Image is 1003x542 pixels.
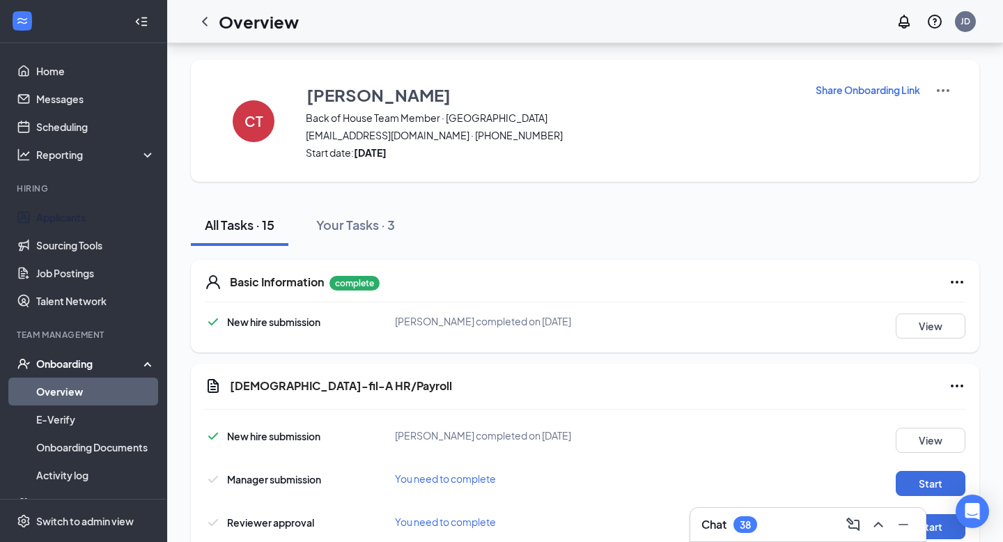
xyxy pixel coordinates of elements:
[230,378,452,394] h5: [DEMOGRAPHIC_DATA]-fil-A HR/Payroll
[896,514,965,539] button: Start
[230,274,324,290] h5: Basic Information
[36,433,155,461] a: Onboarding Documents
[36,85,155,113] a: Messages
[354,146,387,159] strong: [DATE]
[845,516,862,533] svg: ComposeMessage
[227,430,320,442] span: New hire submission
[892,513,915,536] button: Minimize
[870,516,887,533] svg: ChevronUp
[17,148,31,162] svg: Analysis
[205,471,221,488] svg: Checkmark
[961,15,970,27] div: JD
[36,378,155,405] a: Overview
[17,357,31,371] svg: UserCheck
[306,82,798,107] button: [PERSON_NAME]
[205,216,274,233] div: All Tasks · 15
[15,14,29,28] svg: WorkstreamLogo
[329,276,380,291] p: complete
[134,15,148,29] svg: Collapse
[701,517,726,532] h3: Chat
[36,405,155,433] a: E-Verify
[395,315,571,327] span: [PERSON_NAME] completed on [DATE]
[926,13,943,30] svg: QuestionInfo
[219,10,299,33] h1: Overview
[36,461,155,489] a: Activity log
[395,516,496,528] span: You need to complete
[306,146,798,160] span: Start date:
[244,116,263,126] h4: CT
[36,514,134,528] div: Switch to admin view
[740,519,751,531] div: 38
[36,259,155,287] a: Job Postings
[867,513,889,536] button: ChevronUp
[306,128,798,142] span: [EMAIL_ADDRESS][DOMAIN_NAME] · [PHONE_NUMBER]
[956,495,989,528] div: Open Intercom Messenger
[36,148,156,162] div: Reporting
[227,516,314,529] span: Reviewer approval
[36,203,155,231] a: Applicants
[36,231,155,259] a: Sourcing Tools
[17,329,153,341] div: Team Management
[896,313,965,339] button: View
[36,287,155,315] a: Talent Network
[205,514,221,531] svg: Checkmark
[895,516,912,533] svg: Minimize
[205,274,221,291] svg: User
[227,316,320,328] span: New hire submission
[219,82,288,160] button: CT
[36,113,155,141] a: Scheduling
[205,428,221,444] svg: Checkmark
[949,274,965,291] svg: Ellipses
[842,513,864,536] button: ComposeMessage
[205,313,221,330] svg: Checkmark
[896,13,912,30] svg: Notifications
[227,473,321,486] span: Manager submission
[36,489,155,517] a: Team
[36,357,143,371] div: Onboarding
[205,378,221,394] svg: Document
[196,13,213,30] svg: ChevronLeft
[395,472,496,485] span: You need to complete
[935,82,951,99] img: More Actions
[17,183,153,194] div: Hiring
[816,83,920,97] p: Share Onboarding Link
[316,216,395,233] div: Your Tasks · 3
[306,83,451,107] h3: [PERSON_NAME]
[36,57,155,85] a: Home
[17,514,31,528] svg: Settings
[306,111,798,125] span: Back of House Team Member · [GEOGRAPHIC_DATA]
[395,429,571,442] span: [PERSON_NAME] completed on [DATE]
[896,428,965,453] button: View
[949,378,965,394] svg: Ellipses
[896,471,965,496] button: Start
[815,82,921,98] button: Share Onboarding Link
